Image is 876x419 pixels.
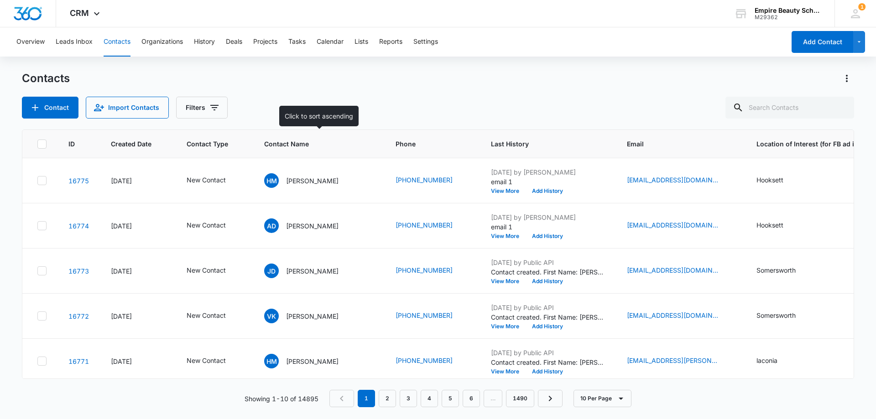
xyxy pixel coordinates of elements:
div: notifications count [858,3,866,10]
div: Contact Type - New Contact - Select to Edit Field [187,265,242,276]
button: Add History [526,369,569,374]
div: Phone - +1 (603) 315-9690 - Select to Edit Field [396,356,469,367]
a: [EMAIL_ADDRESS][DOMAIN_NAME] [627,175,718,185]
p: email 1 [491,222,605,232]
span: 1 [858,3,866,10]
p: [PERSON_NAME] [286,221,339,231]
span: ID [68,139,76,149]
div: Hooksett [756,175,783,185]
div: Location of Interest (for FB ad integration) - Hooksett - Select to Edit Field [756,175,800,186]
div: [DATE] [111,357,165,366]
div: Location of Interest (for FB ad integration) - laconia - Select to Edit Field [756,356,794,367]
button: Add History [526,324,569,329]
div: Location of Interest (for FB ad integration) - Hooksett - Select to Edit Field [756,220,800,231]
button: 10 Per Page [574,390,631,407]
div: Somersworth [756,310,796,320]
a: [PHONE_NUMBER] [396,175,453,185]
div: Email - autumnrosedion@gmail.com - Select to Edit Field [627,220,735,231]
p: Showing 1-10 of 14895 [245,394,318,403]
p: [PERSON_NAME] [286,311,339,321]
button: Projects [253,27,277,57]
div: Contact Name - Hannah McDonough - Select to Edit Field [264,173,355,188]
a: [EMAIL_ADDRESS][DOMAIN_NAME] [627,265,718,275]
div: [DATE] [111,311,165,321]
a: [EMAIL_ADDRESS][PERSON_NAME][PERSON_NAME][DOMAIN_NAME] [627,356,718,365]
div: Contact Type - New Contact - Select to Edit Field [187,175,242,186]
a: Navigate to contact details page for Vila King [68,312,89,320]
p: [DATE] by [PERSON_NAME] [491,212,605,222]
div: Contact Type - New Contact - Select to Edit Field [187,220,242,231]
button: Import Contacts [86,97,169,119]
p: [PERSON_NAME] [286,176,339,186]
div: New Contact [187,310,226,320]
p: [PERSON_NAME] [286,266,339,276]
p: [DATE] by Public API [491,348,605,357]
p: [PERSON_NAME] [286,357,339,366]
button: History [194,27,215,57]
button: Add Contact [22,97,78,119]
div: New Contact [187,265,226,275]
div: Contact Name - Heather Matson Walker - Select to Edit Field [264,354,355,368]
a: [PHONE_NUMBER] [396,356,453,365]
div: Somersworth [756,265,796,275]
p: [DATE] by Public API [491,258,605,267]
button: Add Contact [792,31,853,53]
span: Last History [491,139,592,149]
div: Location of Interest (for FB ad integration) - Somersworth - Select to Edit Field [756,310,812,321]
div: Contact Type - New Contact - Select to Edit Field [187,356,242,367]
input: Search Contacts [725,97,854,119]
button: View More [491,324,526,329]
div: Location of Interest (for FB ad integration) - Somersworth - Select to Edit Field [756,265,812,276]
a: Navigate to contact details page for Heather Matson Walker [68,357,89,365]
button: Organizations [141,27,183,57]
div: Contact Type - New Contact - Select to Edit Field [187,310,242,321]
div: Contact Name - Vila King - Select to Edit Field [264,309,355,323]
a: [EMAIL_ADDRESS][DOMAIN_NAME] [627,310,718,320]
button: Filters [176,97,228,119]
button: Actions [839,71,854,86]
div: Phone - (603) 502-0072 - Select to Edit Field [396,265,469,276]
button: Settings [413,27,438,57]
button: Deals [226,27,242,57]
button: Lists [355,27,368,57]
button: View More [491,279,526,284]
div: New Contact [187,356,226,365]
button: Add History [526,233,569,239]
div: Email - jillianbrooke1102@gmail.com - Select to Edit Field [627,265,735,276]
button: Leads Inbox [56,27,93,57]
p: Contact created. First Name: [PERSON_NAME] Last Name: [PERSON_NAME] Source: Form - Contact Us Sta... [491,267,605,277]
span: HM [264,173,279,188]
span: Created Date [111,139,151,149]
div: account name [755,7,821,14]
a: [PHONE_NUMBER] [396,310,453,320]
div: [DATE] [111,221,165,231]
p: email 1 [491,177,605,186]
span: Email [627,139,721,149]
div: Phone - (603) 548-2608 - Select to Edit Field [396,220,469,231]
div: Contact Name - Jillian Demers - Select to Edit Field [264,264,355,278]
button: Reports [379,27,402,57]
div: [DATE] [111,266,165,276]
div: Phone - (603) 661-7638 - Select to Edit Field [396,175,469,186]
a: [PHONE_NUMBER] [396,265,453,275]
div: Email - heather.matson.walker@gmail.com - Select to Edit Field [627,356,735,367]
span: VK [264,309,279,323]
a: Page 5 [442,390,459,407]
div: New Contact [187,175,226,185]
p: Contact created. First Name: [PERSON_NAME] Last Name: [PERSON_NAME] Source: Form - Facebook Statu... [491,357,605,367]
h1: Contacts [22,72,70,85]
a: Page 6 [463,390,480,407]
div: laconia [756,356,777,365]
a: Page 4 [421,390,438,407]
button: View More [491,188,526,194]
a: Navigate to contact details page for Jillian Demers [68,267,89,275]
div: Contact Name - Autumn Dion - Select to Edit Field [264,218,355,233]
div: account id [755,14,821,21]
div: Hooksett [756,220,783,230]
span: Phone [396,139,456,149]
p: [DATE] by [PERSON_NAME] [491,167,605,177]
div: New Contact [187,220,226,230]
a: [PHONE_NUMBER] [396,220,453,230]
button: View More [491,369,526,374]
span: HM [264,354,279,368]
